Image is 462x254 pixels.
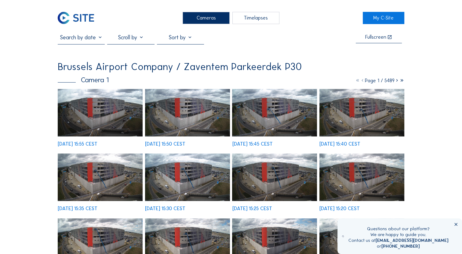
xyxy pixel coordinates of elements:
[319,142,360,146] div: [DATE] 15:40 CEST
[319,89,404,136] img: image_52946242
[145,206,185,211] div: [DATE] 15:30 CEST
[58,62,302,72] div: Brussels Airport Company / Zaventem Parkeerdek P30
[365,78,395,83] span: Page 1 / 5489
[363,12,404,24] a: My C-Site
[232,89,317,136] img: image_52946395
[58,12,99,24] a: C-SITE Logo
[376,238,448,243] a: [EMAIL_ADDRESS][DOMAIN_NAME]
[58,34,105,41] input: Search by date 󰅀
[58,76,109,83] div: Camera 1
[348,238,448,243] div: Contact us at
[319,206,360,211] div: [DATE] 15:20 CEST
[145,142,185,146] div: [DATE] 15:50 CEST
[58,142,97,146] div: [DATE] 15:55 CEST
[58,12,94,24] img: C-SITE Logo
[342,226,344,246] img: operator
[381,243,420,249] a: [PHONE_NUMBER]
[145,153,230,201] img: image_52945940
[348,243,448,249] div: or
[145,89,230,136] img: image_52946458
[58,206,97,211] div: [DATE] 15:35 CEST
[232,153,317,201] img: image_52945786
[232,142,272,146] div: [DATE] 15:45 CEST
[232,12,279,24] div: Timelapses
[348,226,448,232] div: Questions about our platform?
[232,206,272,211] div: [DATE] 15:25 CEST
[319,153,404,201] img: image_52945702
[348,232,448,238] div: We are happy to guide you.
[365,35,386,40] div: Fullscreen
[58,153,143,201] img: image_52946085
[183,12,230,24] div: Cameras
[58,89,143,136] img: image_52946627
